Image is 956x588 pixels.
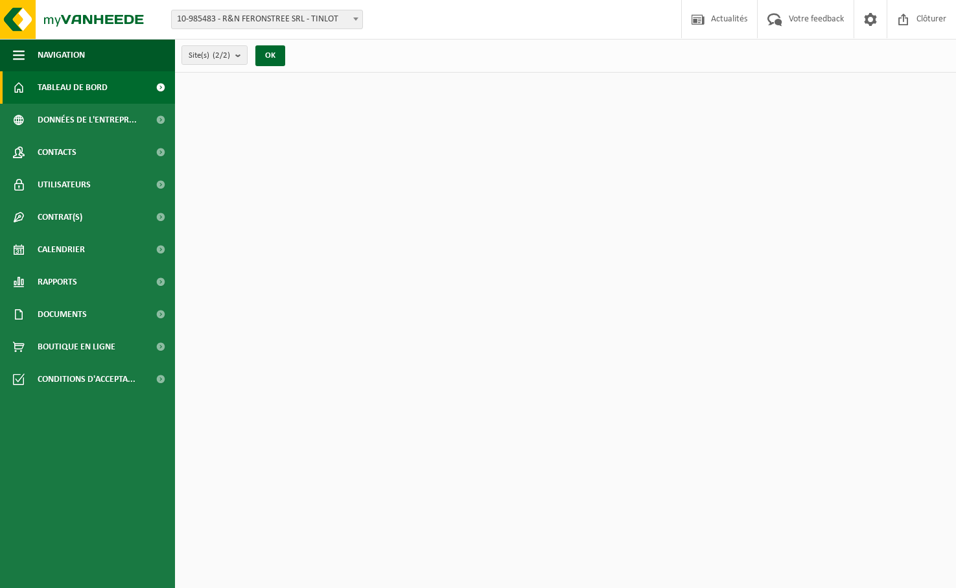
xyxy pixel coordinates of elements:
button: OK [255,45,285,66]
span: Contrat(s) [38,201,82,233]
span: 10-985483 - R&N FERONSTREE SRL - TINLOT [171,10,363,29]
span: Conditions d'accepta... [38,363,135,395]
span: Données de l'entrepr... [38,104,137,136]
span: 10-985483 - R&N FERONSTREE SRL - TINLOT [172,10,362,29]
span: Site(s) [189,46,230,65]
count: (2/2) [213,51,230,60]
button: Site(s)(2/2) [181,45,248,65]
span: Boutique en ligne [38,331,115,363]
span: Rapports [38,266,77,298]
span: Contacts [38,136,76,169]
span: Calendrier [38,233,85,266]
span: Navigation [38,39,85,71]
span: Utilisateurs [38,169,91,201]
span: Tableau de bord [38,71,108,104]
span: Documents [38,298,87,331]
